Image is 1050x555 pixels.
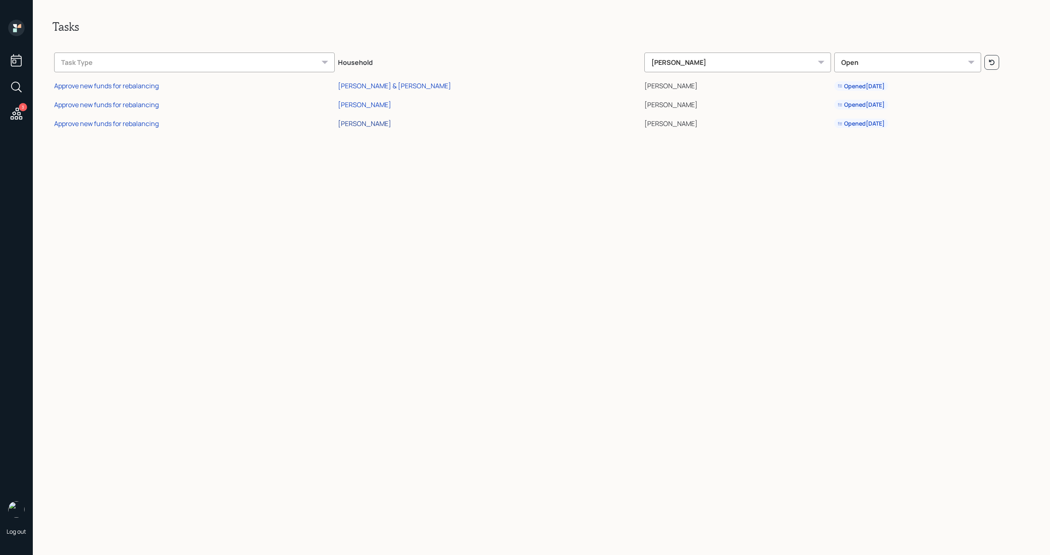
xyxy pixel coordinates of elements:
div: Task Type [54,53,335,72]
div: Open [834,53,981,72]
div: Approve new funds for rebalancing [54,100,159,109]
div: Approve new funds for rebalancing [54,81,159,90]
div: 3 [19,103,27,111]
td: [PERSON_NAME] [643,113,833,132]
div: Log out [7,527,26,535]
td: [PERSON_NAME] [643,76,833,94]
td: [PERSON_NAME] [643,94,833,113]
div: [PERSON_NAME] [338,100,391,109]
div: [PERSON_NAME] [338,119,391,128]
th: Household [336,47,643,76]
div: Opened [DATE] [838,101,885,109]
div: Opened [DATE] [838,119,885,128]
img: michael-russo-headshot.png [8,501,25,518]
div: [PERSON_NAME] [644,53,831,72]
h2: Tasks [52,20,1030,34]
div: Opened [DATE] [838,82,885,90]
div: [PERSON_NAME] & [PERSON_NAME] [338,81,451,90]
div: Approve new funds for rebalancing [54,119,159,128]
